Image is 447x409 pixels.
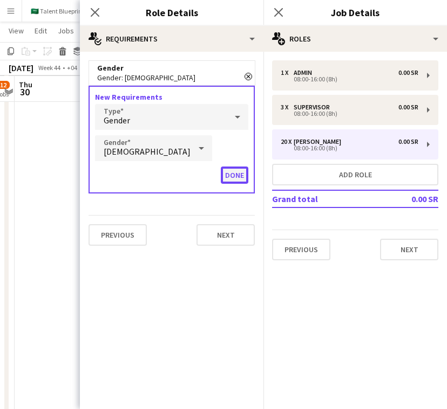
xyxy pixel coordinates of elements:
div: Roles [263,26,447,52]
span: View [9,26,24,36]
span: Edit [35,26,47,36]
div: Admin [294,69,316,77]
div: 3 x [281,103,294,111]
div: Gender: [DEMOGRAPHIC_DATA] [97,73,246,82]
button: Next [197,224,255,246]
a: Edit [30,24,51,38]
h3: New Requirements [95,92,248,102]
div: 1 x [281,69,294,77]
div: Gender [97,63,246,73]
div: 0.00 SR [398,138,418,145]
div: 08:00-16:00 (8h) [281,77,418,82]
button: Previous [272,239,330,260]
span: Gender [104,115,130,126]
td: Grand total [272,190,376,207]
button: Previous [89,224,147,246]
span: Thu [19,80,32,89]
td: 0.00 SR [376,190,438,207]
div: 20 x [281,138,294,145]
h3: Job Details [263,5,447,19]
div: Requirements [80,26,263,52]
div: [PERSON_NAME] [294,138,346,145]
span: Week 44 [36,64,63,72]
button: Next [380,239,438,260]
span: [DEMOGRAPHIC_DATA] [104,146,191,157]
div: 08:00-16:00 (8h) [281,111,418,116]
span: Jobs [58,26,74,36]
h3: Role Details [80,5,263,19]
button: Add role [272,164,438,185]
a: Jobs [53,24,78,38]
div: 08:00-16:00 (8h) [281,145,418,151]
div: 0.00 SR [398,103,418,111]
a: View [4,24,28,38]
button: Done [221,167,248,184]
button: 🇸🇦 Talent Blueprint - KSA [22,1,109,22]
span: 30 [17,86,32,98]
div: [DATE] [9,63,33,73]
div: +04 [67,64,77,72]
div: Supervisor [294,103,334,111]
div: 0.00 SR [398,69,418,77]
